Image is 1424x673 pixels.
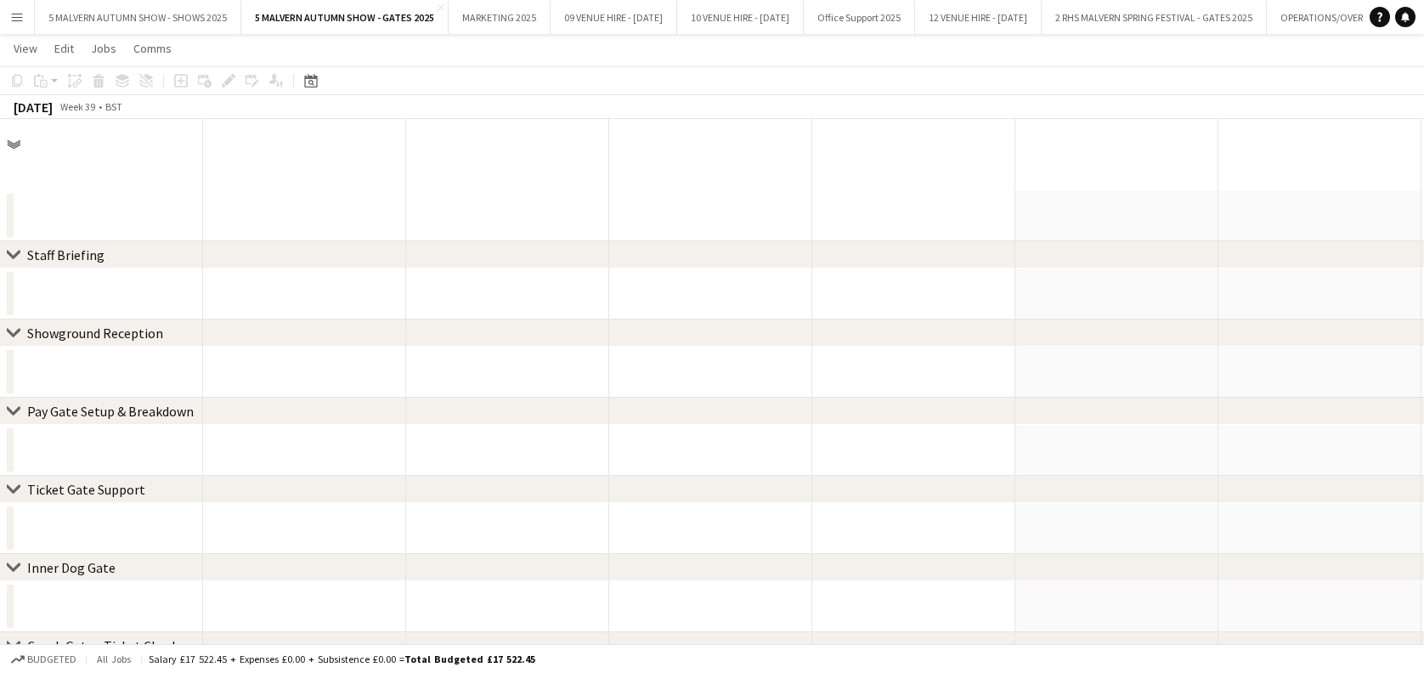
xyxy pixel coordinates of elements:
button: 09 VENUE HIRE - [DATE] [551,1,677,34]
div: BST [105,100,122,113]
div: Coach Gate - Ticket Checkers [27,637,196,654]
div: Pay Gate Setup & Breakdown [27,403,194,420]
button: 5 MALVERN AUTUMN SHOW - GATES 2025 [241,1,449,34]
span: All jobs [93,653,134,665]
button: MARKETING 2025 [449,1,551,34]
a: View [7,37,44,59]
span: Total Budgeted £17 522.45 [404,653,535,665]
a: Jobs [84,37,123,59]
div: [DATE] [14,99,53,116]
span: Budgeted [27,653,76,665]
button: Budgeted [8,650,79,669]
button: 12 VENUE HIRE - [DATE] [915,1,1042,34]
div: Staff Briefing [27,246,105,263]
a: Edit [48,37,81,59]
span: Edit [54,41,74,56]
div: Showground Reception [27,325,163,342]
div: Salary £17 522.45 + Expenses £0.00 + Subsistence £0.00 = [149,653,535,665]
div: Inner Dog Gate [27,559,116,576]
div: Ticket Gate Support [27,481,145,498]
button: OPERATIONS/OVERHEAD 2025 [1267,1,1424,34]
a: Comms [127,37,178,59]
button: Office Support 2025 [804,1,915,34]
button: 2 RHS MALVERN SPRING FESTIVAL - GATES 2025 [1042,1,1267,34]
span: Jobs [91,41,116,56]
span: Comms [133,41,172,56]
span: View [14,41,37,56]
span: Week 39 [56,100,99,113]
button: 10 VENUE HIRE - [DATE] [677,1,804,34]
button: 5 MALVERN AUTUMN SHOW - SHOWS 2025 [35,1,241,34]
